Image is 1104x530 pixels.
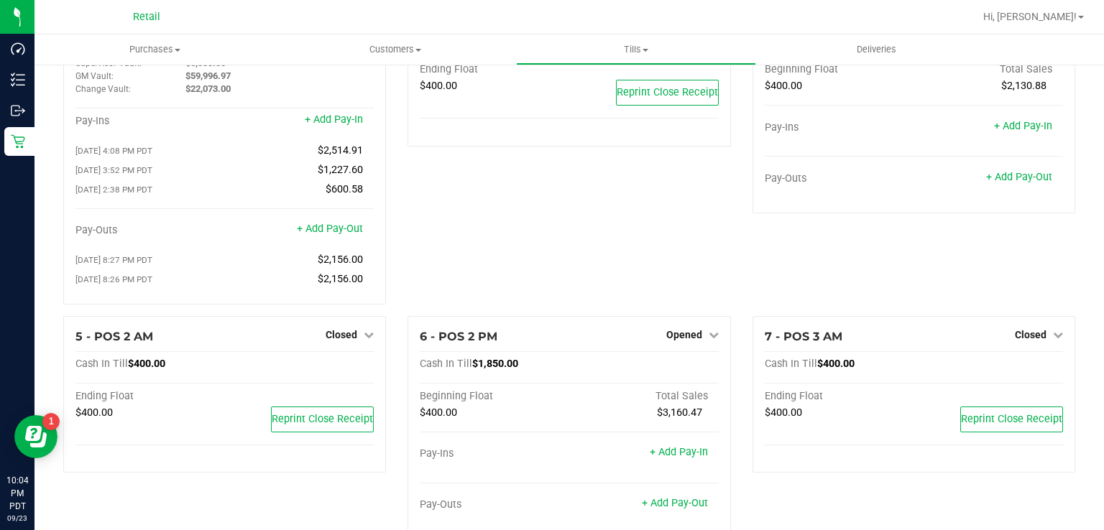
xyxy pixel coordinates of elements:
span: $400.00 [75,406,113,419]
span: $3,160.47 [657,406,702,419]
span: $22,073.00 [185,83,231,94]
div: Beginning Float [420,390,569,403]
div: Pay-Ins [75,115,225,128]
span: $2,156.00 [318,273,363,285]
span: $1,850.00 [472,358,518,370]
span: $400.00 [817,358,855,370]
div: Pay-Outs [420,498,569,511]
span: Closed [1015,329,1046,340]
button: Reprint Close Receipt [271,406,374,432]
span: 5 - POS 2 AM [75,330,153,343]
a: + Add Pay-In [650,446,708,458]
span: Retail [133,11,160,23]
a: + Add Pay-Out [986,171,1052,183]
div: Ending Float [420,63,569,76]
div: Ending Float [765,390,914,403]
span: [DATE] 3:52 PM PDT [75,165,152,175]
span: $1,227.60 [318,164,363,176]
a: + Add Pay-Out [297,223,363,235]
span: [DATE] 2:38 PM PDT [75,185,152,195]
a: + Add Pay-Out [642,497,708,509]
span: GM Vault: [75,71,114,81]
span: $400.00 [420,406,457,419]
div: Pay-Ins [765,121,914,134]
a: Deliveries [756,34,997,65]
div: Beginning Float [765,63,914,76]
span: [DATE] 8:27 PM PDT [75,255,152,265]
inline-svg: Outbound [11,103,25,118]
span: Cash In Till [765,358,817,370]
span: $400.00 [765,406,802,419]
span: $2,514.91 [318,144,363,157]
span: Opened [666,329,702,340]
span: Tills [517,43,756,56]
span: $400.00 [765,80,802,92]
span: Hi, [PERSON_NAME]! [983,11,1077,22]
span: [DATE] 8:26 PM PDT [75,274,152,284]
span: Customers [276,43,515,56]
div: Pay-Outs [75,224,225,237]
span: Reprint Close Receipt [617,86,718,98]
a: + Add Pay-In [994,120,1052,132]
button: Reprint Close Receipt [960,406,1063,432]
button: Reprint Close Receipt [616,80,719,106]
div: Total Sales [569,390,719,403]
span: $400.00 [420,80,457,92]
iframe: Resource center [14,415,57,458]
a: Tills [516,34,757,65]
span: Closed [326,329,357,340]
span: 6 - POS 2 PM [420,330,497,343]
div: Pay-Ins [420,447,569,460]
span: Deliveries [837,43,916,56]
inline-svg: Inventory [11,73,25,87]
a: Customers [275,34,516,65]
div: Total Sales [914,63,1063,76]
span: Reprint Close Receipt [272,413,373,425]
div: Pay-Outs [765,172,914,185]
inline-svg: Retail [11,134,25,149]
span: $2,130.88 [1001,80,1046,92]
a: + Add Pay-In [305,113,363,126]
span: Reprint Close Receipt [961,413,1062,425]
span: [DATE] 4:08 PM PDT [75,146,152,156]
iframe: Resource center unread badge [42,413,60,430]
span: $2,156.00 [318,254,363,266]
p: 10:04 PM PDT [6,474,28,513]
span: $400.00 [128,358,165,370]
span: Cash In Till [420,358,472,370]
span: $600.58 [326,183,363,195]
span: Purchases [34,43,275,56]
div: Ending Float [75,390,225,403]
span: Cash In Till [75,358,128,370]
span: Change Vault: [75,84,131,94]
inline-svg: Dashboard [11,42,25,56]
span: 7 - POS 3 AM [765,330,842,343]
span: $59,996.97 [185,70,231,81]
p: 09/23 [6,513,28,524]
a: Purchases [34,34,275,65]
